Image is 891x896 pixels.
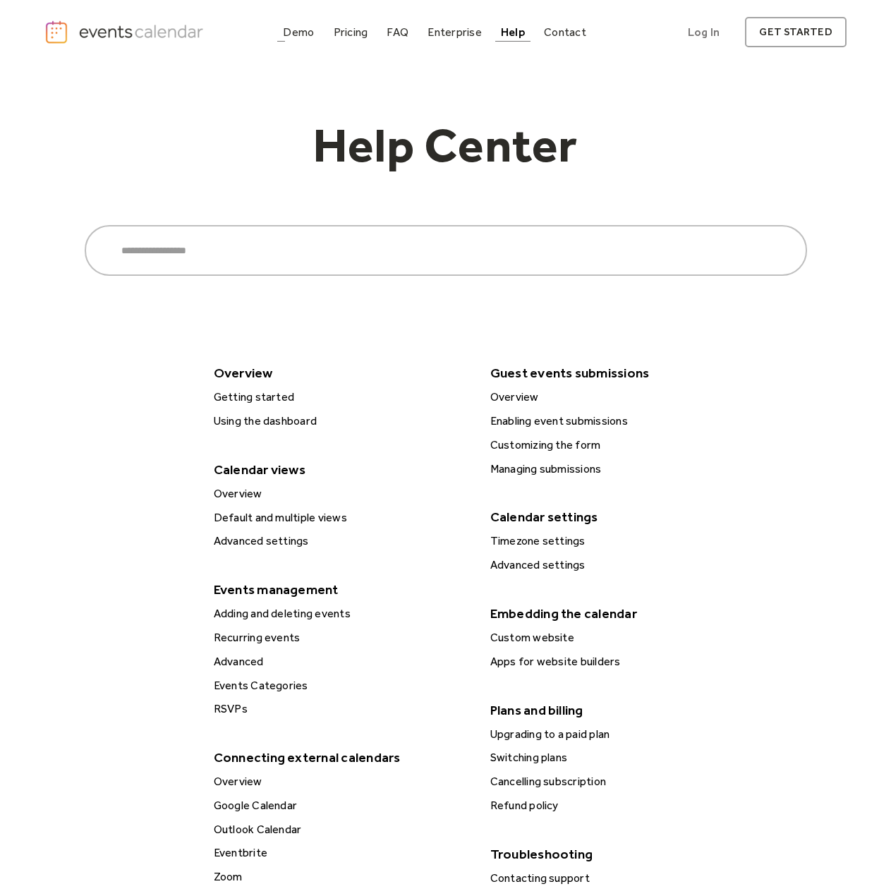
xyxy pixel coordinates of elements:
a: Upgrading to a paid plan [485,725,750,744]
a: Log In [674,17,734,47]
div: Overview [210,485,473,503]
div: Enabling event submissions [486,412,750,430]
div: Using the dashboard [210,412,473,430]
div: Getting started [210,388,473,406]
div: Calendar views [207,457,472,482]
div: Embedding the calendar [483,601,748,626]
div: RSVPs [210,700,473,718]
div: Google Calendar [210,797,473,815]
a: Getting started [208,388,473,406]
a: RSVPs [208,700,473,718]
div: Advanced [210,653,473,671]
a: Overview [208,773,473,791]
div: Eventbrite [210,844,473,862]
a: Overview [208,485,473,503]
a: Timezone settings [485,532,750,550]
div: Switching plans [486,749,750,767]
a: Using the dashboard [208,412,473,430]
a: Switching plans [485,749,750,767]
a: Help [495,23,531,42]
div: Refund policy [486,797,750,815]
a: Custom website [485,629,750,647]
div: Managing submissions [486,460,750,478]
div: Events Categories [210,677,473,695]
div: Apps for website builders [486,653,750,671]
div: Calendar settings [483,504,748,529]
a: Enterprise [422,23,487,42]
div: Advanced settings [486,556,750,574]
div: Zoom [210,868,473,886]
div: Timezone settings [486,532,750,550]
div: Upgrading to a paid plan [486,725,750,744]
a: Default and multiple views [208,509,473,527]
div: Adding and deleting events [210,605,473,623]
a: Advanced settings [485,556,750,574]
div: Connecting external calendars [207,745,472,770]
a: Outlook Calendar [208,821,473,839]
div: Help [501,28,525,36]
div: FAQ [387,28,408,36]
a: Eventbrite [208,844,473,862]
div: Pricing [334,28,368,36]
a: Customizing the form [485,436,750,454]
div: Outlook Calendar [210,821,473,839]
div: Plans and billing [483,698,748,722]
a: Contact [538,23,592,42]
div: Overview [486,388,750,406]
div: Customizing the form [486,436,750,454]
a: Pricing [328,23,374,42]
div: Troubleshooting [483,842,748,866]
a: FAQ [381,23,414,42]
a: Advanced settings [208,532,473,550]
a: Overview [485,388,750,406]
div: Contacting support [486,869,750,888]
a: get started [745,17,846,47]
a: Demo [277,23,320,42]
a: Adding and deleting events [208,605,473,623]
div: Recurring events [210,629,473,647]
h1: Help Center [248,121,643,183]
a: Cancelling subscription [485,773,750,791]
div: Enterprise [428,28,481,36]
a: Refund policy [485,797,750,815]
a: Google Calendar [208,797,473,815]
div: Overview [207,361,472,385]
a: Enabling event submissions [485,412,750,430]
div: Contact [544,28,586,36]
a: Contacting support [485,869,750,888]
div: Advanced settings [210,532,473,550]
a: home [44,20,207,44]
div: Demo [283,28,314,36]
a: Zoom [208,868,473,886]
a: Advanced [208,653,473,671]
a: Managing submissions [485,460,750,478]
div: Guest events submissions [483,361,748,385]
a: Apps for website builders [485,653,750,671]
div: Cancelling subscription [486,773,750,791]
a: Events Categories [208,677,473,695]
a: Recurring events [208,629,473,647]
div: Overview [210,773,473,791]
div: Events management [207,577,472,602]
div: Default and multiple views [210,509,473,527]
div: Custom website [486,629,750,647]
